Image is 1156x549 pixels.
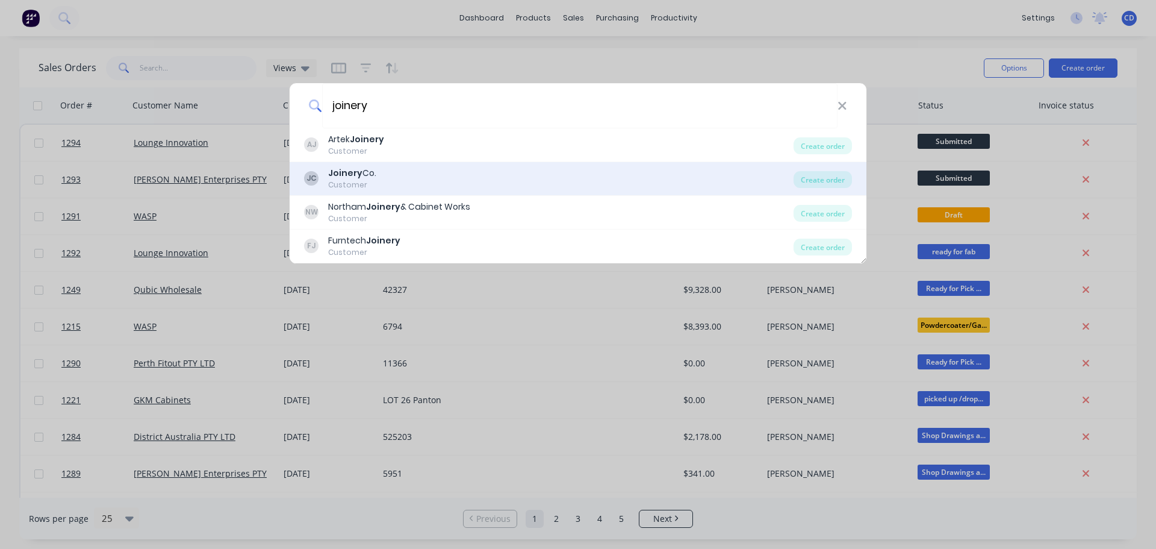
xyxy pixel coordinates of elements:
div: Create order [794,137,852,154]
b: Joinery [350,133,384,145]
b: Joinery [328,167,362,179]
div: Furntech [328,234,400,247]
div: Create order [794,171,852,188]
b: Joinery [366,201,400,213]
div: Customer [328,247,400,258]
div: Co. [328,167,376,180]
div: Northam & Cabinet Works [328,201,470,213]
b: Joinery [366,234,400,246]
div: Customer [328,180,376,190]
div: Customer [328,213,470,224]
div: Artek [328,133,384,146]
div: Create order [794,239,852,256]
div: NW [304,205,319,219]
div: Create order [794,205,852,222]
input: Enter a customer name to create a new order... [322,83,837,128]
div: Customer [328,146,384,157]
div: FJ [304,239,319,253]
div: AJ [304,137,319,152]
div: JC [304,171,319,186]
